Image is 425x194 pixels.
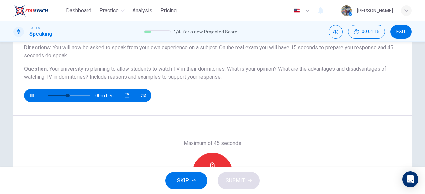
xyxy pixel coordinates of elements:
[362,29,380,34] span: 00:01:15
[66,7,91,15] span: Dashboard
[29,26,40,30] span: TOEFL®
[13,4,48,17] img: EduSynch logo
[173,28,180,36] span: 1 / 4
[132,7,152,15] span: Analysis
[165,172,207,189] button: SKIP
[390,25,412,39] button: EXIT
[348,25,385,39] button: 00:01:15
[24,66,386,80] span: Your university is planning to allow students to watch TV in their dormitories. What is your opin...
[130,5,155,17] button: Analysis
[396,29,406,34] span: EXIT
[357,7,393,15] div: [PERSON_NAME]
[24,44,401,60] h6: Directions :
[24,44,393,59] span: You will now be asked to speak from your own experience on a subject. On the real exam you will h...
[24,65,401,81] h6: Question :
[183,28,237,36] span: for a new Projected Score
[193,153,232,192] button: Record
[348,25,385,39] div: Hide
[63,5,94,17] button: Dashboard
[29,30,52,38] h1: Speaking
[293,8,301,13] img: en
[99,7,119,15] span: Practice
[97,5,127,17] button: Practice
[122,89,132,102] button: Click to see the audio transcription
[402,171,418,187] div: Open Intercom Messenger
[95,89,119,102] span: 00m 07s
[90,74,222,80] span: Include reasons and examples to support your response.
[184,139,241,147] h6: Maximum of 45 seconds
[177,176,189,185] span: SKIP
[13,4,63,17] a: EduSynch logo
[160,7,177,15] span: Pricing
[329,25,343,39] div: Mute
[341,5,352,16] img: Profile picture
[158,5,179,17] button: Pricing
